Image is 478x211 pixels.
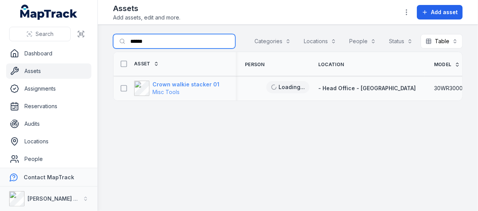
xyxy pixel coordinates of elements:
[318,85,416,91] span: - Head Office - [GEOGRAPHIC_DATA]
[152,89,180,95] span: Misc Tools
[318,84,416,92] a: - Head Office - [GEOGRAPHIC_DATA]
[318,62,344,68] span: Location
[417,5,463,19] button: Add asset
[134,61,151,67] span: Asset
[421,34,463,49] button: Table
[245,62,265,68] span: Person
[299,34,341,49] button: Locations
[344,34,381,49] button: People
[20,5,78,20] a: MapTrack
[434,62,460,68] a: Model
[113,14,180,21] span: Add assets, edit and more.
[134,61,159,67] a: Asset
[36,30,53,38] span: Search
[6,63,91,79] a: Assets
[28,195,81,202] strong: [PERSON_NAME] Air
[6,81,91,96] a: Assignments
[250,34,296,49] button: Categories
[6,116,91,131] a: Audits
[6,99,91,114] a: Reservations
[9,27,71,41] button: Search
[6,151,91,167] a: People
[113,3,180,14] h2: Assets
[6,134,91,149] a: Locations
[24,174,74,180] strong: Contact MapTrack
[384,34,418,49] button: Status
[431,8,458,16] span: Add asset
[434,62,452,68] span: Model
[6,46,91,61] a: Dashboard
[134,81,219,96] a: Crown walkie stacker 01Misc Tools
[152,81,219,88] strong: Crown walkie stacker 01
